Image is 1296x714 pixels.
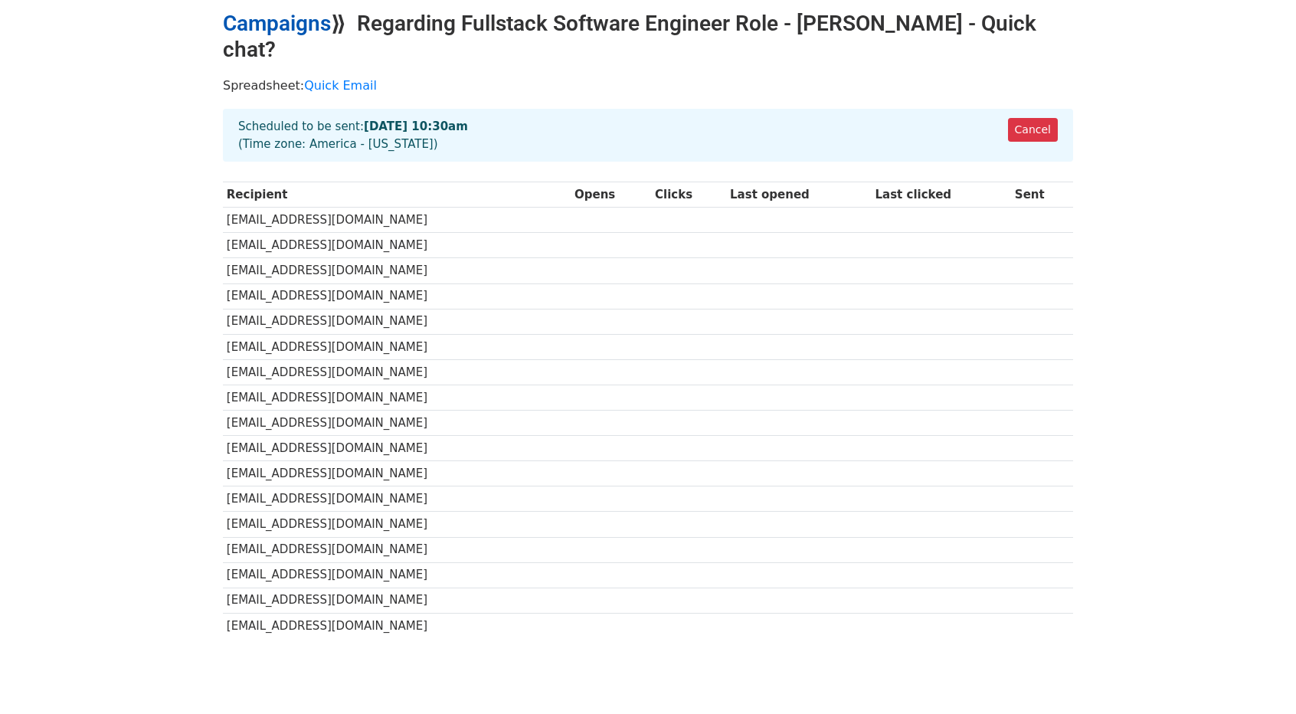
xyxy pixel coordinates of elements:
[223,11,331,36] a: Campaigns
[223,182,571,208] th: Recipient
[223,537,571,562] td: [EMAIL_ADDRESS][DOMAIN_NAME]
[223,512,571,537] td: [EMAIL_ADDRESS][DOMAIN_NAME]
[223,411,571,436] td: [EMAIL_ADDRESS][DOMAIN_NAME]
[1011,182,1073,208] th: Sent
[1219,640,1296,714] iframe: Chat Widget
[223,283,571,309] td: [EMAIL_ADDRESS][DOMAIN_NAME]
[223,461,571,486] td: [EMAIL_ADDRESS][DOMAIN_NAME]
[223,334,571,359] td: [EMAIL_ADDRESS][DOMAIN_NAME]
[651,182,726,208] th: Clicks
[223,385,571,410] td: [EMAIL_ADDRESS][DOMAIN_NAME]
[872,182,1011,208] th: Last clicked
[223,258,571,283] td: [EMAIL_ADDRESS][DOMAIN_NAME]
[304,78,377,93] a: Quick Email
[726,182,871,208] th: Last opened
[364,120,468,133] strong: [DATE] 10:30am
[223,309,571,334] td: [EMAIL_ADDRESS][DOMAIN_NAME]
[223,359,571,385] td: [EMAIL_ADDRESS][DOMAIN_NAME]
[223,233,571,258] td: [EMAIL_ADDRESS][DOMAIN_NAME]
[223,436,571,461] td: [EMAIL_ADDRESS][DOMAIN_NAME]
[223,77,1073,93] p: Spreadsheet:
[223,208,571,233] td: [EMAIL_ADDRESS][DOMAIN_NAME]
[223,486,571,512] td: [EMAIL_ADDRESS][DOMAIN_NAME]
[223,588,571,613] td: [EMAIL_ADDRESS][DOMAIN_NAME]
[1008,118,1058,142] a: Cancel
[223,109,1073,162] div: Scheduled to be sent: (Time zone: America - [US_STATE])
[223,613,571,638] td: [EMAIL_ADDRESS][DOMAIN_NAME]
[571,182,651,208] th: Opens
[223,562,571,588] td: [EMAIL_ADDRESS][DOMAIN_NAME]
[223,11,1073,62] h2: ⟫ Regarding Fullstack Software Engineer Role - [PERSON_NAME] - Quick chat?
